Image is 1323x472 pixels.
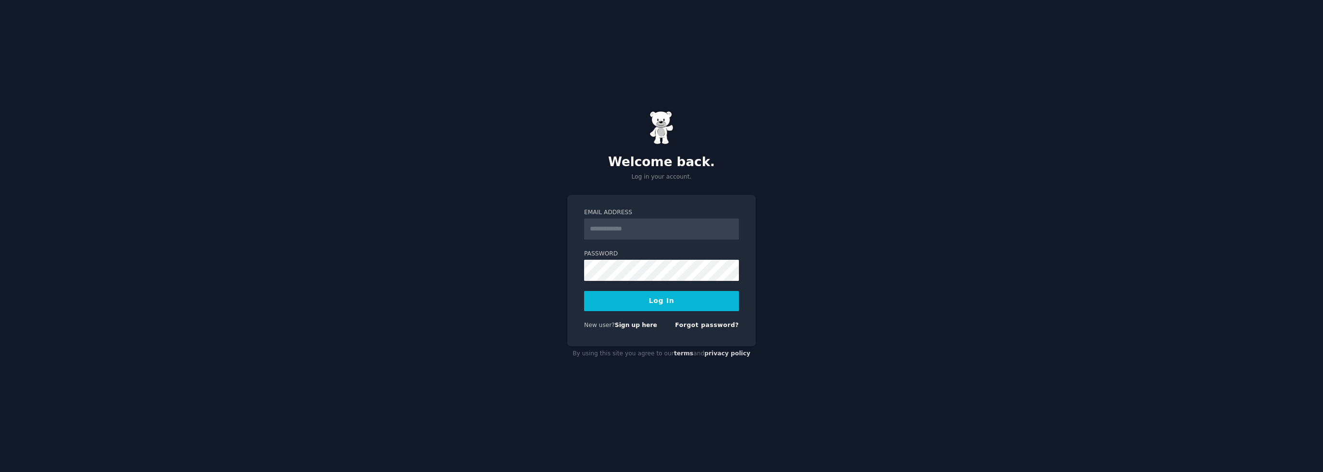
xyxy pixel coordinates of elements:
a: privacy policy [704,350,750,357]
a: Forgot password? [675,322,739,328]
img: Gummy Bear [649,111,674,145]
a: terms [674,350,693,357]
label: Password [584,250,739,258]
label: Email Address [584,208,739,217]
div: By using this site you agree to our and [567,346,756,362]
span: New user? [584,322,615,328]
a: Sign up here [615,322,657,328]
p: Log in your account. [567,173,756,182]
button: Log In [584,291,739,311]
h2: Welcome back. [567,155,756,170]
